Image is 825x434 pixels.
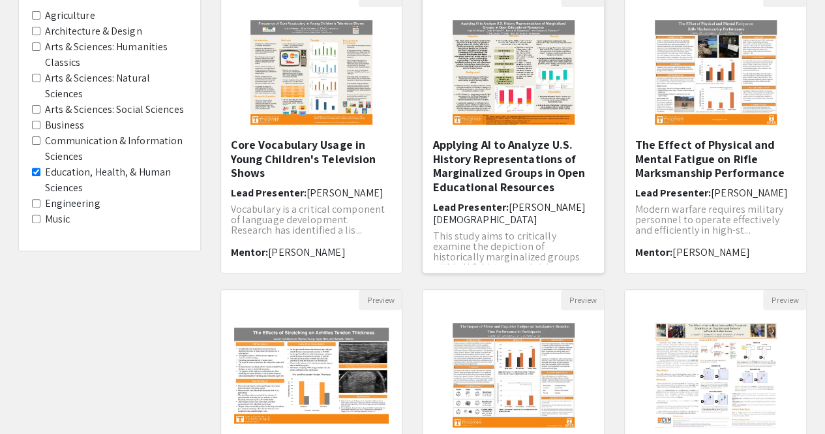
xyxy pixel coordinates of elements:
[231,187,393,199] h6: Lead Presenter:
[635,245,672,259] span: Mentor:
[672,245,749,259] span: [PERSON_NAME]
[10,375,55,424] iframe: Chat
[307,186,383,200] span: [PERSON_NAME]
[45,70,187,102] label: Arts & Sciences: Natural Sciences
[45,133,187,164] label: Communication & Information Sciences
[231,245,269,259] span: Mentor:
[635,202,783,237] span: Modern warfare requires military personnel to operate effectively and efficiently in high-st...
[45,23,142,39] label: Architecture & Design
[432,201,594,226] h6: Lead Presenter:
[45,8,95,23] label: Agriculture
[635,138,796,180] h5: The Effect of Physical and Mental Fatigue on Rifle Marksmanship Performance
[268,245,345,259] span: [PERSON_NAME]
[237,7,385,138] img: <p>Core Vocabulary Usage in Young Children's Television Shows</p>
[45,164,187,196] label: Education, Health, & Human Sciences
[231,202,385,237] span: Vocabulary is a critical component of language development. Research has identified a lis...
[45,39,187,70] label: Arts & Sciences: Humanities Classics
[432,138,594,194] h5: Applying AI to Analyze U.S. History Representations of Marginalized Groups in Open Educational Re...
[763,290,806,310] button: Preview
[432,231,594,283] p: This study aims to critically examine the depiction of historically marginalized groups within U....
[45,196,100,211] label: Engineering
[642,7,790,138] img: <p>&nbsp;The Effect of Physical and Mental Fatigue on Rifle Marksmanship Performance</p>
[45,102,184,117] label: Arts & Sciences: Social Sciences
[440,7,588,138] img: <p>Applying AI to Analyze U.S. History Representations of Marginalized Groups in Open Educational...
[432,200,586,226] span: [PERSON_NAME][DEMOGRAPHIC_DATA]
[711,186,788,200] span: [PERSON_NAME]
[45,117,85,133] label: Business
[635,187,796,199] h6: Lead Presenter:
[561,290,604,310] button: Preview
[45,211,70,227] label: Music
[359,290,402,310] button: Preview
[231,138,393,180] h5: Core Vocabulary Usage in Young Children's Television Shows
